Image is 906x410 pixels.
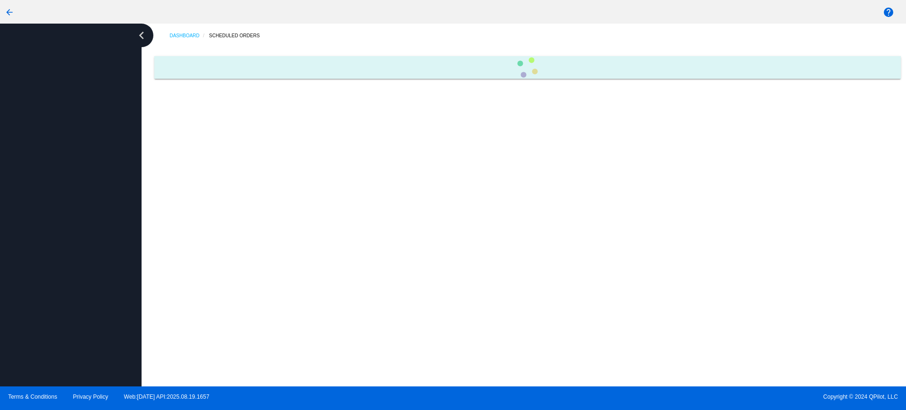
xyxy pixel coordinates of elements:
a: Dashboard [169,28,209,43]
a: Web:[DATE] API:2025.08.19.1657 [124,393,210,400]
a: Privacy Policy [73,393,109,400]
a: Scheduled Orders [209,28,268,43]
mat-icon: arrow_back [4,7,15,18]
a: Terms & Conditions [8,393,57,400]
mat-icon: help [883,7,894,18]
span: Copyright © 2024 QPilot, LLC [461,393,898,400]
i: chevron_left [134,28,149,43]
